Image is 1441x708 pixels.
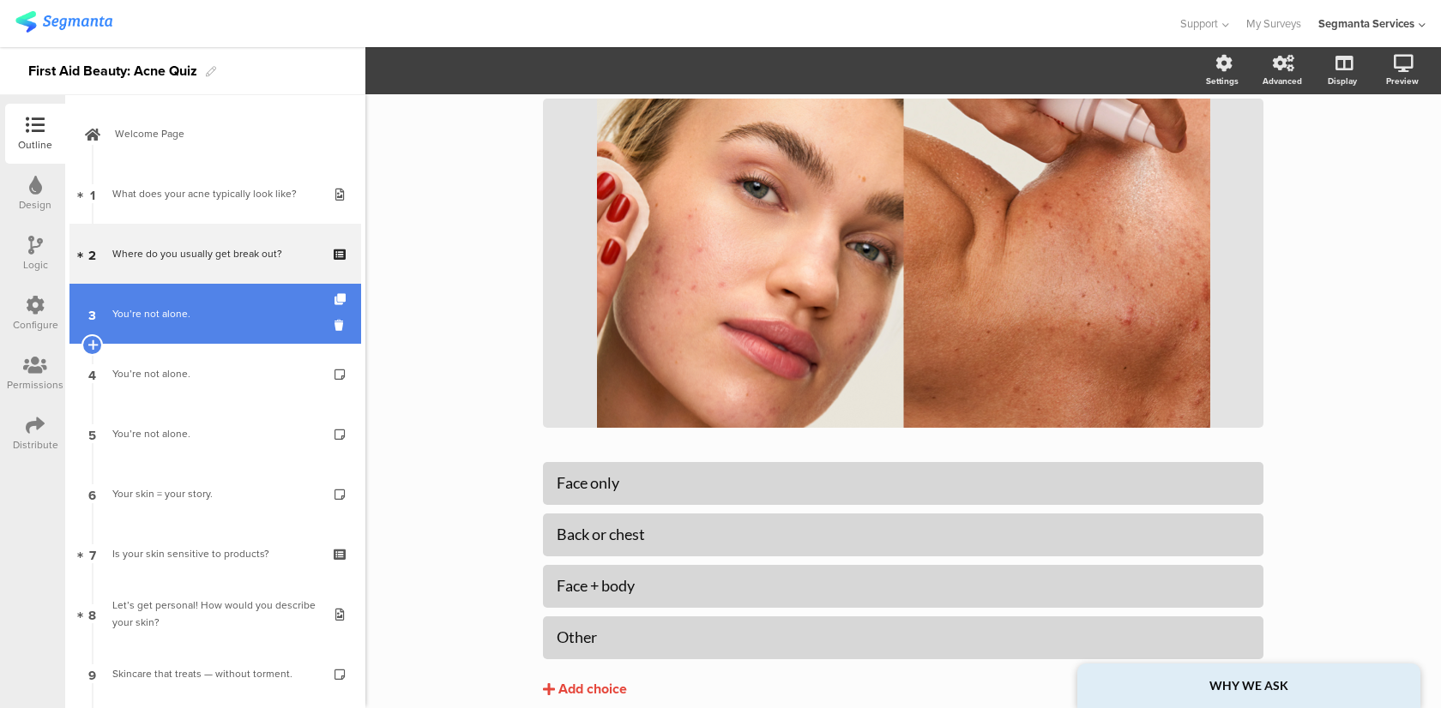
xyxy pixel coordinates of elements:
[69,344,361,404] a: 4 You’re not alone.
[557,525,1250,544] div: Back or chest
[90,184,95,203] span: 1
[69,104,361,164] a: Welcome Page
[1386,75,1419,87] div: Preview
[19,197,51,213] div: Design
[335,294,349,305] i: Duplicate
[112,185,317,202] div: What does your acne typically look like?
[69,464,361,524] a: 6 Your skin = your story.
[69,404,361,464] a: 5 You’re not alone.
[88,664,96,683] span: 9
[1318,15,1414,32] div: Segmanta Services
[1328,75,1357,87] div: Display
[69,284,361,344] a: 3 You’re not alone.
[335,317,349,333] i: Delete
[88,424,96,443] span: 5
[7,377,63,393] div: Permissions
[88,304,96,323] span: 3
[1263,75,1302,87] div: Advanced
[69,584,361,644] a: 8 Let’s get personal! How would you describe your skin?
[112,485,317,502] div: Your skin = your story.
[112,597,317,631] div: Let’s get personal! How would you describe your skin?
[557,576,1250,596] div: Face + body
[112,425,317,442] div: You’re not alone.
[112,305,317,322] div: You’re not alone.
[112,665,317,682] div: Skincare that treats — without torment.
[13,437,58,453] div: Distribute
[69,224,361,284] a: 2 Where do you usually get break out?
[88,484,96,503] span: 6
[88,604,96,623] span: 8
[1206,75,1239,87] div: Settings
[23,257,48,273] div: Logic
[1209,678,1288,693] strong: WHY WE ASK
[15,11,112,33] img: segmanta logo
[88,364,96,383] span: 4
[1180,15,1218,32] span: Support
[115,125,335,142] span: Welcome Page
[13,317,58,333] div: Configure
[18,137,52,153] div: Outline
[88,244,96,263] span: 2
[69,644,361,704] a: 9 Skincare that treats — without torment.
[112,365,317,382] div: You’re not alone.
[28,57,197,85] div: First Aid Beauty: Acne Quiz
[597,99,1210,428] img: Where do you usually get break out? cover image
[558,681,627,699] div: Add choice
[112,545,317,562] div: Is your skin sensitive to products?
[89,544,96,563] span: 7
[557,473,1250,493] div: Face only
[112,245,317,262] div: Where do you usually get break out?
[557,627,1250,647] div: Other
[69,524,361,584] a: 7 Is your skin sensitive to products?
[69,164,361,224] a: 1 What does your acne typically look like?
